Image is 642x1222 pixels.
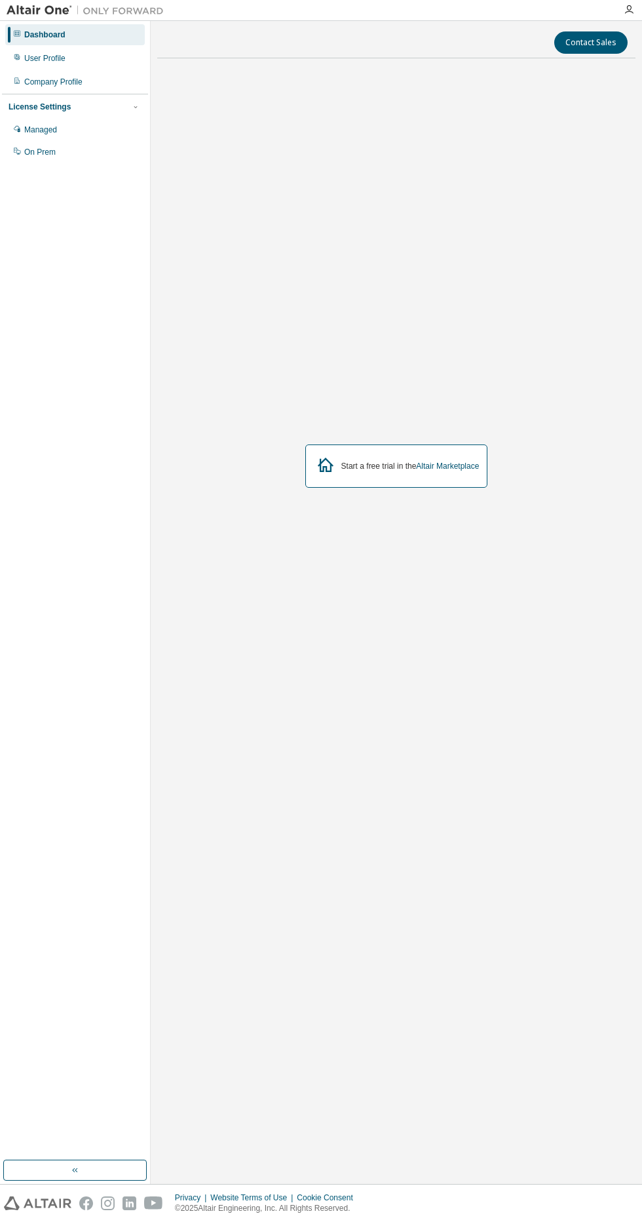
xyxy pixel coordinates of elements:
div: Start a free trial in the [341,461,480,471]
p: © 2025 Altair Engineering, Inc. All Rights Reserved. [175,1203,361,1214]
img: linkedin.svg [123,1196,136,1210]
img: youtube.svg [144,1196,163,1210]
a: Altair Marketplace [416,462,479,471]
div: Managed [24,125,57,135]
img: instagram.svg [101,1196,115,1210]
div: Privacy [175,1192,210,1203]
div: Company Profile [24,77,83,87]
img: altair_logo.svg [4,1196,71,1210]
button: Contact Sales [554,31,628,54]
div: Dashboard [24,30,66,40]
img: Altair One [7,4,170,17]
div: Website Terms of Use [210,1192,297,1203]
img: facebook.svg [79,1196,93,1210]
div: License Settings [9,102,71,112]
div: User Profile [24,53,66,64]
div: On Prem [24,147,56,157]
div: Cookie Consent [297,1192,360,1203]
